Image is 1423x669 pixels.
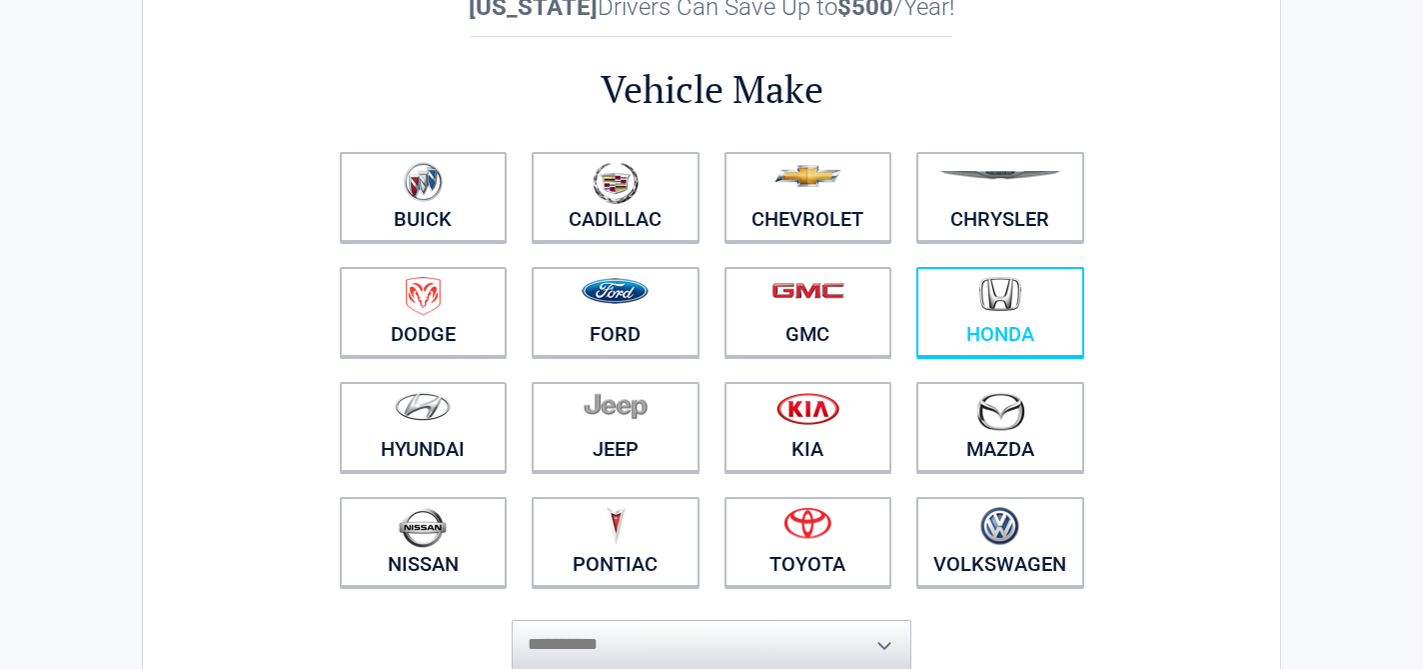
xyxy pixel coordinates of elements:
img: gmc [771,282,844,299]
a: GMC [724,267,892,357]
a: Dodge [340,267,508,357]
h2: Vehicle Make [327,64,1096,115]
a: Pontiac [532,497,700,587]
img: honda [979,277,1021,312]
img: hyundai [395,392,451,421]
img: buick [404,162,443,202]
a: Chevrolet [724,152,892,242]
img: dodge [406,277,441,316]
a: Toyota [724,497,892,587]
a: Chrysler [916,152,1084,242]
a: Jeep [532,382,700,472]
a: Cadillac [532,152,700,242]
a: Nissan [340,497,508,587]
a: Mazda [916,382,1084,472]
a: Volkswagen [916,497,1084,587]
img: jeep [584,392,648,420]
img: toyota [783,507,831,539]
img: mazda [975,392,1025,431]
img: volkswagen [980,507,1019,546]
a: Honda [916,267,1084,357]
a: Ford [532,267,700,357]
a: Buick [340,152,508,242]
img: nissan [399,507,447,548]
img: cadillac [593,162,639,204]
a: Kia [724,382,892,472]
img: chevrolet [774,165,841,187]
img: chrysler [939,171,1061,180]
a: Hyundai [340,382,508,472]
img: pontiac [606,507,626,545]
img: ford [582,278,649,304]
img: kia [776,392,839,425]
